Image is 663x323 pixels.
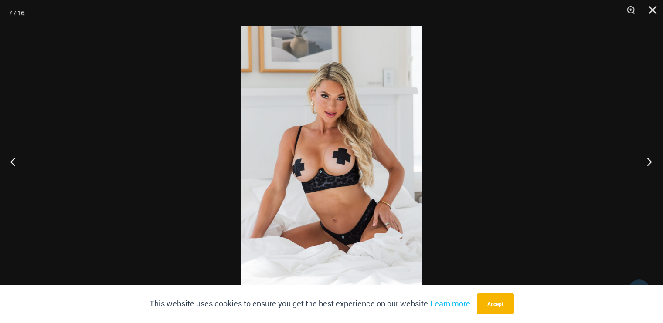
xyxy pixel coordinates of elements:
img: Nights Fall Silver Leopard 1036 Bra 6046 Thong 08 [241,26,422,297]
button: Next [630,140,663,183]
a: Learn more [430,298,470,309]
div: 7 / 16 [9,7,24,20]
button: Accept [477,293,514,314]
p: This website uses cookies to ensure you get the best experience on our website. [150,297,470,310]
